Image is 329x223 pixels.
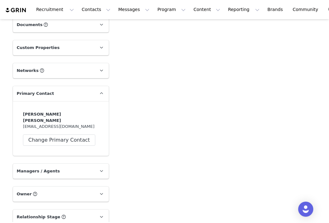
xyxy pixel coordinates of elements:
[17,168,60,174] span: Managers / Agents
[153,3,189,17] button: Program
[5,5,178,12] body: Rich Text Area. Press ALT-0 for help.
[17,22,42,28] span: Documents
[224,3,263,17] button: Reporting
[78,3,114,17] button: Contacts
[23,111,99,146] div: [EMAIL_ADDRESS][DOMAIN_NAME]
[5,7,27,13] img: grin logo
[23,112,61,123] strong: [PERSON_NAME] [PERSON_NAME]
[264,3,288,17] a: Brands
[17,68,39,74] span: Networks
[17,90,54,97] span: Primary Contact
[298,202,313,217] div: Open Intercom Messenger
[190,3,224,17] button: Content
[32,3,78,17] button: Recruitment
[17,214,60,220] span: Relationship Stage
[17,45,59,51] span: Custom Properties
[17,191,32,197] span: Owner
[23,134,95,146] button: Change Primary Contact
[289,3,325,17] a: Community
[114,3,153,17] button: Messages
